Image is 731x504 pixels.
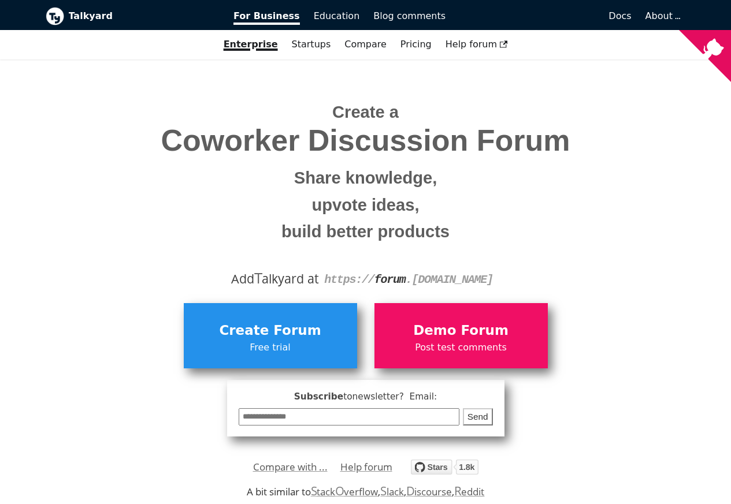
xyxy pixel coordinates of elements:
div: Add alkyard at [54,269,677,289]
span: Demo Forum [380,320,542,342]
a: Create ForumFree trial [184,303,357,368]
a: Compare with ... [253,458,328,476]
span: Education [314,10,360,21]
a: Blog comments [366,6,452,26]
strong: forum [374,273,406,286]
span: S [380,483,387,499]
span: Create Forum [190,320,351,342]
span: Coworker Discussion Forum [54,124,677,157]
span: O [335,483,344,499]
span: R [454,483,462,499]
small: Share knowledge, [54,165,677,192]
span: Docs [608,10,631,21]
img: talkyard.svg [411,460,478,475]
small: build better products [54,218,677,245]
a: Demo ForumPost test comments [374,303,548,368]
a: Docs [452,6,639,26]
a: Education [307,6,367,26]
a: Help forum [439,35,515,54]
a: Compare [344,39,387,50]
span: Blog comments [373,10,446,21]
a: Reddit [454,485,484,498]
a: Startups [285,35,338,54]
a: Slack [380,485,403,498]
code: https:// . [DOMAIN_NAME] [324,273,493,286]
small: upvote ideas, [54,192,677,219]
a: About [645,10,679,21]
a: Help forum [340,458,392,476]
span: S [311,483,317,499]
a: StackOverflow [311,485,379,498]
a: Talkyard logoTalkyard [46,7,218,25]
span: Free trial [190,340,351,355]
a: Star debiki/talkyard on GitHub [411,461,478,478]
span: Create a [332,103,399,121]
span: For Business [233,10,300,25]
b: Talkyard [69,9,218,24]
span: Subscribe [239,390,493,404]
span: D [406,483,415,499]
img: Talkyard logo [46,7,64,25]
button: Send [463,408,493,426]
span: T [254,267,262,288]
a: For Business [227,6,307,26]
span: Help forum [446,39,508,50]
span: Post test comments [380,340,542,355]
span: to newsletter ? Email: [343,391,437,402]
a: Pricing [394,35,439,54]
a: Enterprise [217,35,285,54]
a: Discourse [406,485,452,498]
